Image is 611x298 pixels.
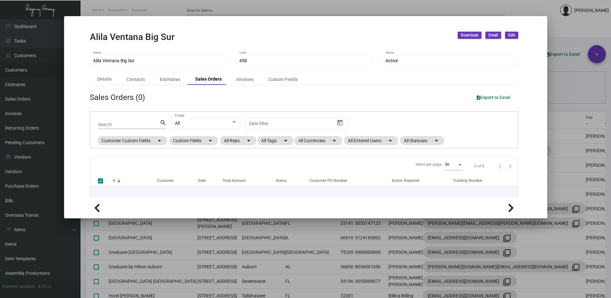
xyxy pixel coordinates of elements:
h2: Alila Ventana Big Sur [90,32,175,43]
div: Date [198,178,206,184]
mat-chip: Custom Fields [169,136,218,145]
button: Email [485,32,501,39]
div: 0 of 0 [474,163,484,169]
span: Email [489,33,498,38]
button: Previous page [495,161,505,171]
div: Status [276,178,287,184]
div: Items per page: [415,162,442,167]
div: Date [198,178,223,184]
span: Export to Excel [477,95,511,100]
mat-select: Items per page: [445,163,463,167]
div: Sales Orders [195,76,222,83]
span: Edit [508,33,515,38]
button: Open calendar [335,117,345,128]
div: 0.51.2 [38,283,51,290]
div: Estimates [160,76,180,83]
div: Current version: [3,283,35,290]
div: # [113,178,157,184]
button: Next page [505,161,515,171]
span: 50 [445,162,449,167]
mat-icon: search [160,119,167,127]
div: Customer [157,178,174,184]
div: Sales Orders (0) [90,92,145,103]
mat-icon: arrow_drop_down [245,137,253,144]
button: Download [458,32,482,39]
mat-icon: arrow_drop_down [156,137,163,144]
mat-icon: arrow_drop_down [282,137,290,144]
div: Contacts [127,76,145,83]
div: Invoices [236,76,253,83]
input: Start date [249,121,269,126]
mat-chip: All Currencies [294,136,342,145]
div: Tracking Number [453,178,518,184]
div: Customer [157,178,198,184]
mat-chip: All Tags [257,136,293,145]
button: Export to Excel [472,92,516,103]
div: # [113,178,115,184]
div: Customer PO Number [310,178,392,184]
div: Action Required [392,178,453,184]
div: Total Amount [223,178,246,184]
div: Tracking Number [453,178,482,184]
div: Action Required [392,178,419,184]
mat-chip: All Statuses [400,136,444,145]
mat-chip: Customer Custom Fields [98,136,167,145]
div: Status [276,178,306,184]
div: Total Amount [223,178,276,184]
mat-icon: arrow_drop_down [330,137,338,144]
mat-chip: All Entered Users [344,136,398,145]
mat-icon: arrow_drop_down [206,137,214,144]
button: Edit [505,32,518,39]
mat-icon: arrow_drop_down [387,137,394,144]
span: Download [461,33,478,38]
mat-icon: arrow_drop_down [433,137,440,144]
div: Customer PO Number [310,178,347,184]
span: All [175,121,180,126]
div: Details [97,76,112,83]
input: End date [274,121,316,126]
div: Custom Fields [268,76,298,83]
span: Active [386,58,398,63]
mat-chip: All Reps [220,136,256,145]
